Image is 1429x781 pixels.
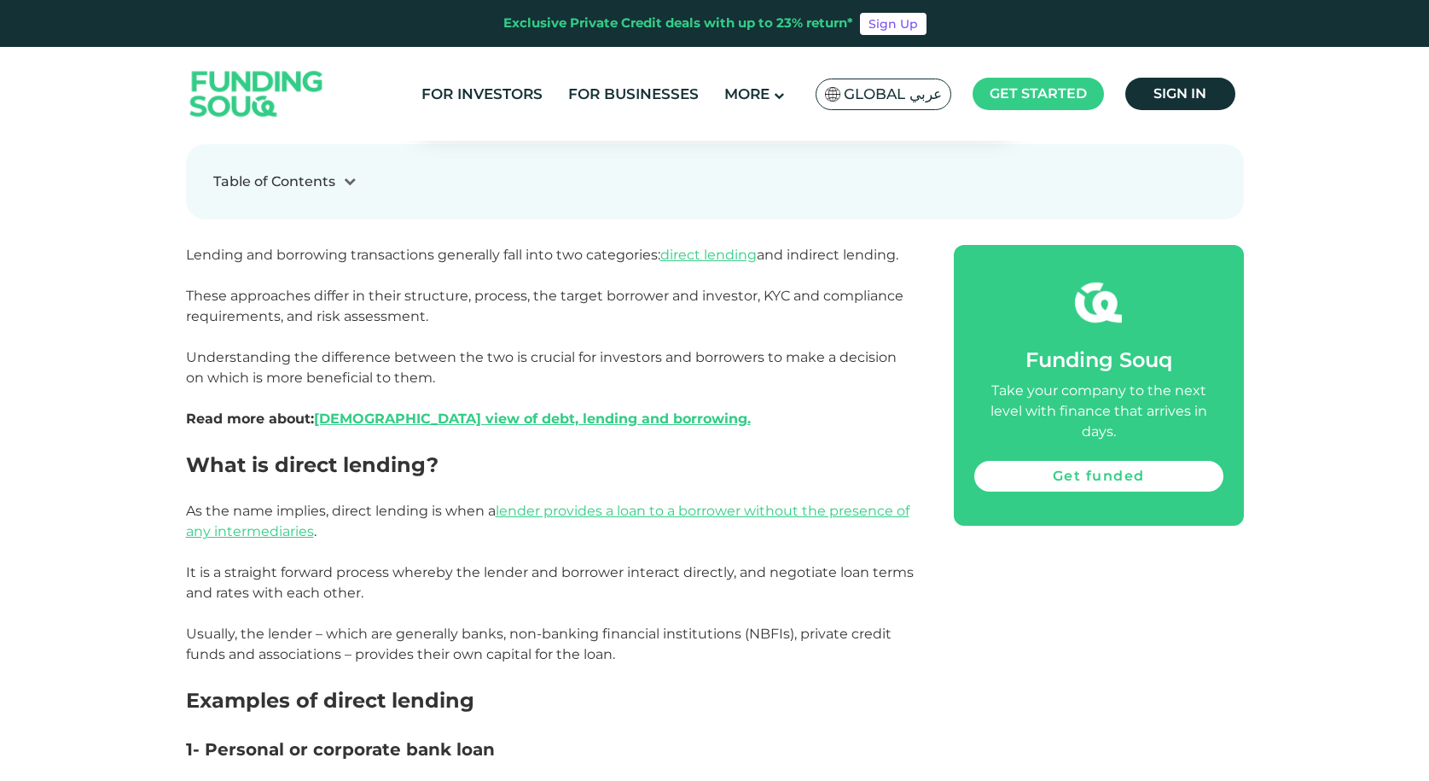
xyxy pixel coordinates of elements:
[173,51,340,137] img: Logo
[1125,78,1235,110] a: Sign in
[1075,279,1122,326] img: fsicon
[724,85,770,102] span: More
[1153,85,1206,102] span: Sign in
[186,288,903,324] span: These approaches differ in their structure, process, the target borrower and investor, KYC and co...
[844,85,942,104] span: Global عربي
[860,13,927,35] a: Sign Up
[990,85,1087,102] span: Get started
[186,349,897,427] span: Understanding the difference between the two is crucial for investors and borrowers to make a dec...
[186,247,898,263] span: Lending and borrowing transactions generally fall into two categories: and indirect lending.
[186,739,495,760] span: 1- Personal or corporate bank loan
[314,411,751,427] a: [DEMOGRAPHIC_DATA] view of debt, lending and borrowing.
[186,452,439,477] span: What is direct lending?
[417,80,547,108] a: For Investors
[186,688,474,713] span: Examples of direct lending
[186,564,914,662] span: It is a straight forward process whereby the lender and borrower interact directly, and negotiate...
[564,80,703,108] a: For Businesses
[186,503,909,539] span: As the name implies, direct lending is when a .
[503,14,853,33] div: Exclusive Private Credit deals with up to 23% return*
[974,461,1223,492] a: Get funded
[825,87,840,102] img: SA Flag
[974,381,1223,442] div: Take your company to the next level with finance that arrives in days.
[213,172,335,192] div: Table of Contents
[186,503,909,539] a: lender provides a loan to a borrower without the presence of any intermediaries
[660,247,757,263] a: direct lending
[186,411,751,427] strong: Read more about:
[1025,347,1172,372] span: Funding Souq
